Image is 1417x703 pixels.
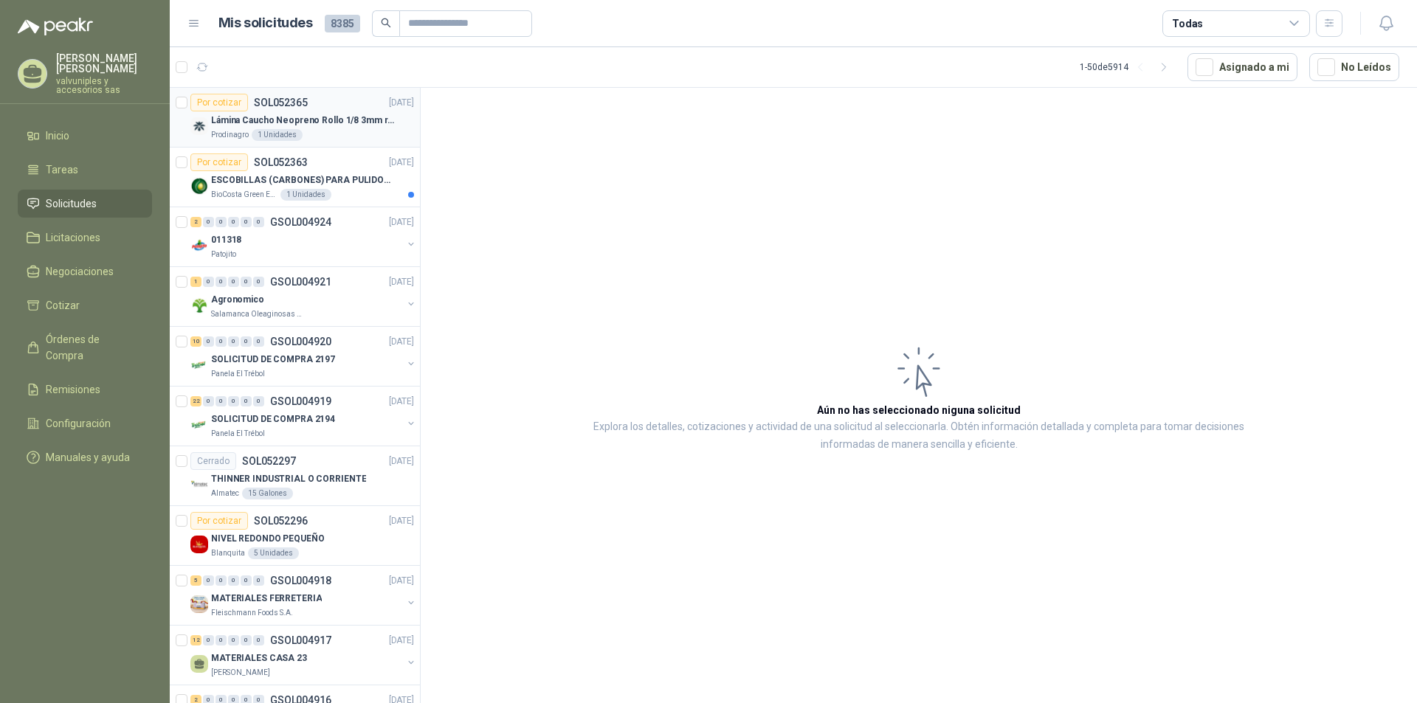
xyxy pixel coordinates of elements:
[190,396,201,406] div: 22
[211,428,265,440] p: Panela El Trébol
[203,217,214,227] div: 0
[18,224,152,252] a: Licitaciones
[18,409,152,437] a: Configuración
[190,237,208,254] img: Company Logo
[241,217,252,227] div: 0
[389,96,414,110] p: [DATE]
[190,575,201,586] div: 5
[389,454,414,468] p: [DATE]
[568,418,1269,454] p: Explora los detalles, cotizaciones y actividad de una solicitud al seleccionarla. Obtén informaci...
[46,263,114,280] span: Negociaciones
[211,114,395,128] p: Lámina Caucho Neopreno Rollo 1/8 3mm rollo x 10M
[253,336,264,347] div: 0
[46,128,69,144] span: Inicio
[46,381,100,398] span: Remisiones
[18,291,152,319] a: Cotizar
[253,217,264,227] div: 0
[211,353,335,367] p: SOLICITUD DE COMPRA 2197
[211,293,264,307] p: Agronomico
[228,336,239,347] div: 0
[170,506,420,566] a: Por cotizarSOL052296[DATE] Company LogoNIVEL REDONDO PEQUEÑOBlanquita5 Unidades
[218,13,313,34] h1: Mis solicitudes
[18,375,152,404] a: Remisiones
[211,233,241,247] p: 011318
[253,575,264,586] div: 0
[46,449,130,465] span: Manuales y ayuda
[216,277,227,287] div: 0
[203,336,214,347] div: 0
[381,18,391,28] span: search
[389,335,414,349] p: [DATE]
[190,273,417,320] a: 1 0 0 0 0 0 GSOL004921[DATE] Company LogoAgronomicoSalamanca Oleaginosas SAS
[280,189,331,201] div: 1 Unidades
[241,635,252,645] div: 0
[216,635,227,645] div: 0
[389,514,414,528] p: [DATE]
[1309,53,1399,81] button: No Leídos
[253,396,264,406] div: 0
[46,195,97,212] span: Solicitudes
[211,667,270,679] p: [PERSON_NAME]
[190,213,417,260] a: 2 0 0 0 0 0 GSOL004924[DATE] Company Logo011318Patojito
[18,190,152,218] a: Solicitudes
[211,249,236,260] p: Patojito
[270,277,331,287] p: GSOL004921
[270,336,331,347] p: GSOL004920
[211,173,395,187] p: ESCOBILLAS (CARBONES) PARA PULIDORA DEWALT
[211,592,322,606] p: MATERIALES FERRETERIA
[241,336,252,347] div: 0
[190,333,417,380] a: 10 0 0 0 0 0 GSOL004920[DATE] Company LogoSOLICITUD DE COMPRA 2197Panela El Trébol
[270,575,331,586] p: GSOL004918
[216,396,227,406] div: 0
[216,336,227,347] div: 0
[216,217,227,227] div: 0
[253,635,264,645] div: 0
[190,631,417,679] a: 12 0 0 0 0 0 GSOL004917[DATE] MATERIALES CASA 23[PERSON_NAME]
[228,277,239,287] div: 0
[248,547,299,559] div: 5 Unidades
[389,395,414,409] p: [DATE]
[389,275,414,289] p: [DATE]
[389,215,414,229] p: [DATE]
[241,396,252,406] div: 0
[190,572,417,619] a: 5 0 0 0 0 0 GSOL004918[DATE] Company LogoMATERIALES FERRETERIAFleischmann Foods S.A.
[228,217,239,227] div: 0
[18,257,152,285] a: Negociaciones
[242,488,293,499] div: 15 Galones
[190,635,201,645] div: 12
[170,148,420,207] a: Por cotizarSOL052363[DATE] Company LogoESCOBILLAS (CARBONES) PARA PULIDORA DEWALTBioCosta Green E...
[46,229,100,246] span: Licitaciones
[211,488,239,499] p: Almatec
[242,456,296,466] p: SOL052297
[270,217,331,227] p: GSOL004924
[18,122,152,150] a: Inicio
[190,117,208,135] img: Company Logo
[190,277,201,287] div: 1
[211,607,293,619] p: Fleischmann Foods S.A.
[56,53,152,74] p: [PERSON_NAME] [PERSON_NAME]
[252,129,303,141] div: 1 Unidades
[46,162,78,178] span: Tareas
[211,189,277,201] p: BioCosta Green Energy S.A.S
[18,156,152,184] a: Tareas
[389,634,414,648] p: [DATE]
[270,396,331,406] p: GSOL004919
[254,97,308,108] p: SOL052365
[18,325,152,370] a: Órdenes de Compra
[270,635,331,645] p: GSOL004917
[389,574,414,588] p: [DATE]
[389,156,414,170] p: [DATE]
[817,402,1021,418] h3: Aún no has seleccionado niguna solicitud
[190,392,417,440] a: 22 0 0 0 0 0 GSOL004919[DATE] Company LogoSOLICITUD DE COMPRA 2194Panela El Trébol
[190,336,201,347] div: 10
[190,177,208,195] img: Company Logo
[241,277,252,287] div: 0
[190,217,201,227] div: 2
[216,575,227,586] div: 0
[203,277,214,287] div: 0
[211,532,324,546] p: NIVEL REDONDO PEQUEÑO
[190,297,208,314] img: Company Logo
[56,77,152,94] p: valvuniples y accesorios sas
[228,575,239,586] div: 0
[211,472,366,486] p: THINNER INDUSTRIAL O CORRIENTE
